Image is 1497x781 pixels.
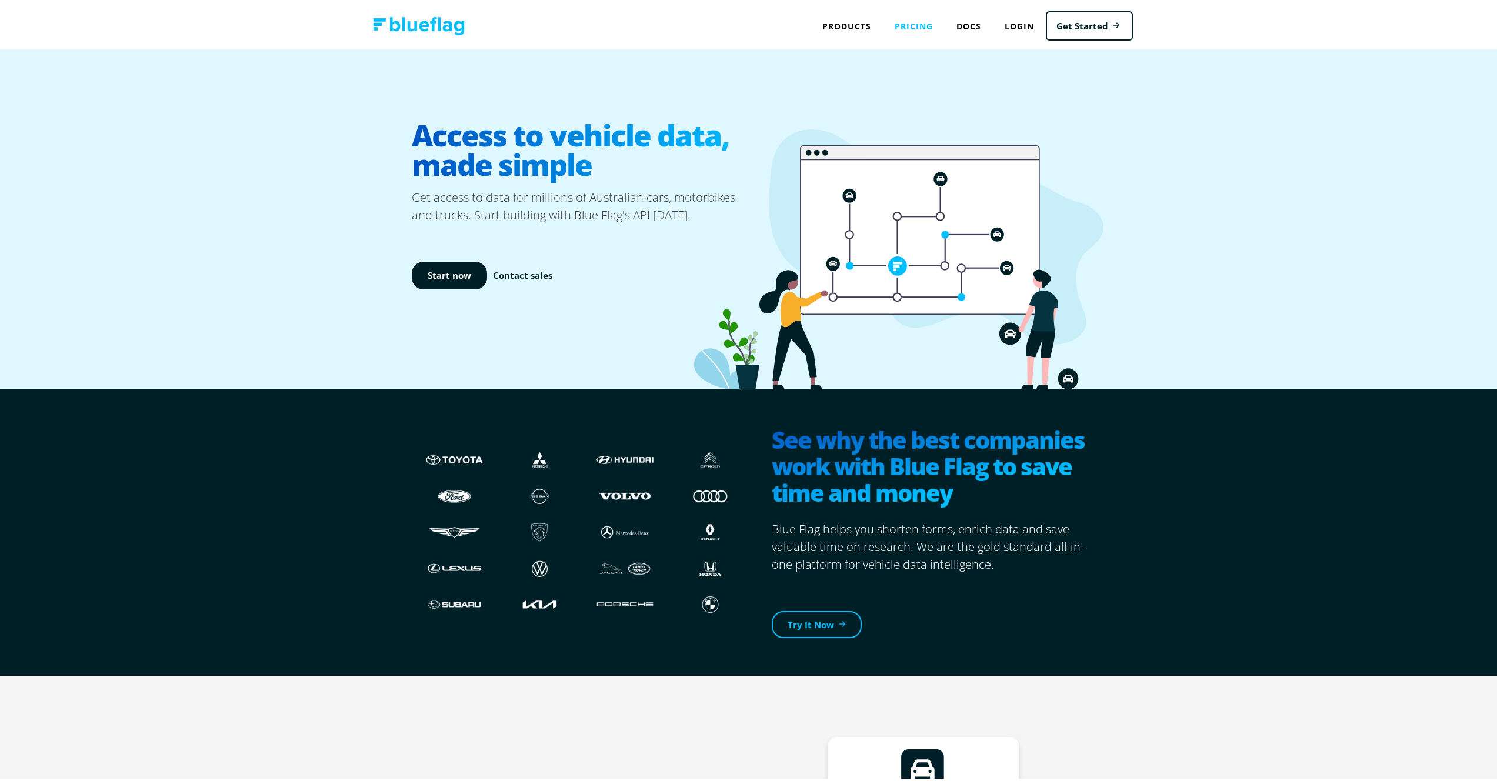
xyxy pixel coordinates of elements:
[945,12,993,36] a: Docs
[412,186,753,222] p: Get access to data for millions of Australian cars, motorbikes and trucks. Start building with Bl...
[509,591,571,613] img: Kia logo
[679,555,741,578] img: Honda logo
[509,555,571,578] img: Volkswagen logo
[1046,9,1133,39] a: Get Started
[424,555,485,578] img: Lexus logo
[424,591,485,613] img: Subaru logo
[509,519,571,541] img: Peugeot logo
[594,555,656,578] img: JLR logo
[594,482,656,505] img: Volvo logo
[412,259,487,287] a: Start now
[373,15,465,33] img: Blue Flag logo
[679,482,741,505] img: Audi logo
[412,109,753,186] h1: Access to vehicle data, made simple
[424,519,485,541] img: Genesis logo
[594,446,656,469] img: Hyundai logo
[772,609,862,636] a: Try It Now
[594,591,656,613] img: Porshce logo
[811,12,883,36] div: Products
[679,446,741,469] img: Citroen logo
[679,519,741,541] img: Renault logo
[772,424,1094,506] h2: See why the best companies work with Blue Flag to save time and money
[424,446,485,469] img: Toyota logo
[509,446,571,469] img: Mistubishi logo
[772,518,1094,571] p: Blue Flag helps you shorten forms, enrich data and save valuable time on research. We are the gol...
[679,591,741,613] img: BMW logo
[883,12,945,36] a: Pricing
[493,266,552,280] a: Contact sales
[509,482,571,505] img: Nissan logo
[594,519,656,541] img: Mercedes logo
[993,12,1046,36] a: Login to Blue Flag application
[424,482,485,505] img: Ford logo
